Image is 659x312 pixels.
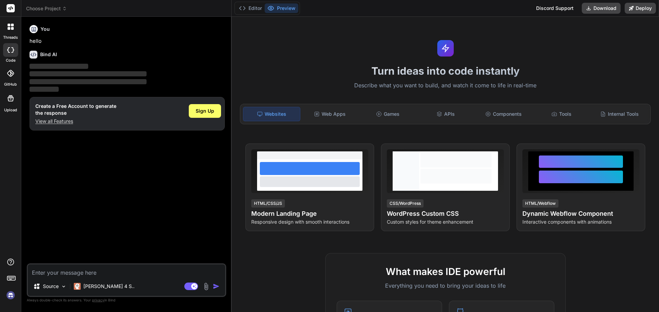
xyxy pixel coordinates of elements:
[74,283,81,290] img: Claude 4 Sonnet
[522,199,558,208] div: HTML/Webflow
[30,37,225,45] p: hello
[475,107,532,121] div: Components
[522,209,639,219] h4: Dynamic Webflow Component
[591,107,648,121] div: Internal Tools
[43,283,59,290] p: Source
[387,209,504,219] h4: WordPress Custom CSS
[40,51,57,58] h6: Bind AI
[213,283,220,290] img: icon
[35,118,116,125] p: View all Features
[6,58,15,63] label: code
[196,108,214,114] span: Sign Up
[92,298,104,302] span: privacy
[582,3,621,14] button: Download
[243,107,300,121] div: Websites
[251,209,368,219] h4: Modern Landing Page
[417,107,474,121] div: APIs
[265,3,298,13] button: Preview
[302,107,358,121] div: Web Apps
[236,65,655,77] h1: Turn ideas into code instantly
[26,5,67,12] span: Choose Project
[625,3,656,14] button: Deploy
[30,87,59,92] span: ‌
[27,297,226,303] p: Always double-check its answers. Your in Bind
[30,64,88,69] span: ‌
[236,3,265,13] button: Editor
[4,107,17,113] label: Upload
[522,219,639,225] p: Interactive components with animations
[5,289,16,301] img: signin
[4,82,17,87] label: GitHub
[30,71,147,76] span: ‌
[387,219,504,225] p: Custom styles for theme enhancement
[61,284,67,289] img: Pick Models
[533,107,590,121] div: Tools
[202,283,210,290] img: attachment
[532,3,578,14] div: Discord Support
[3,35,18,40] label: threads
[251,219,368,225] p: Responsive design with smooth interactions
[236,81,655,90] p: Describe what you want to build, and watch it come to life in real-time
[360,107,416,121] div: Games
[30,79,147,84] span: ‌
[83,283,135,290] p: [PERSON_NAME] 4 S..
[35,103,116,116] h1: Create a Free Account to generate the response
[337,282,554,290] p: Everything you need to bring your ideas to life
[387,199,424,208] div: CSS/WordPress
[41,26,50,33] h6: You
[251,199,285,208] div: HTML/CSS/JS
[337,264,554,279] h2: What makes IDE powerful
